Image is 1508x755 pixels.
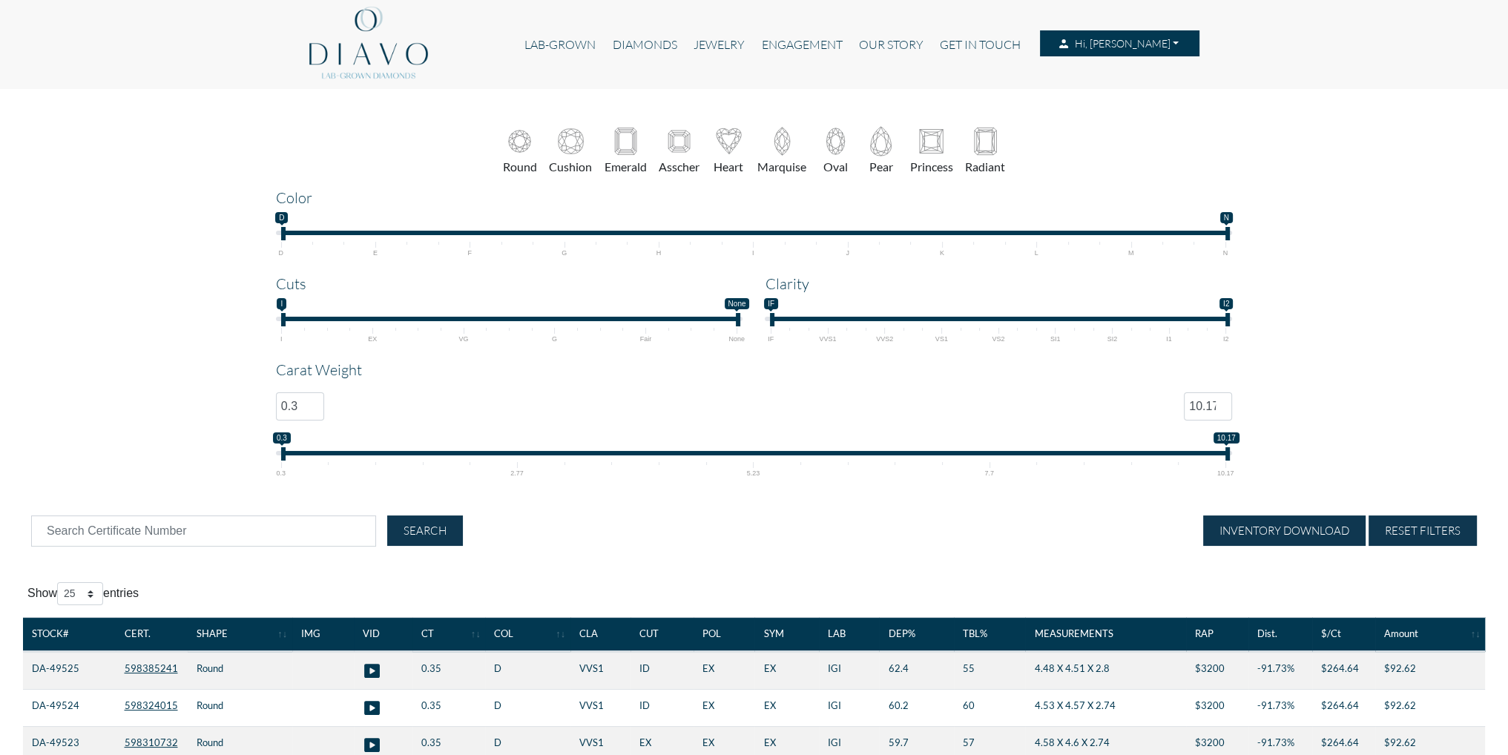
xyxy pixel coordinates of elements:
span: H [654,250,664,257]
td: 55 [954,652,1025,689]
a: GET IN TOUCH [932,30,1029,59]
label: Marquise [757,158,806,176]
th: STOCK# [23,617,116,652]
span: SI2 [1105,336,1120,343]
span: 2.77 [508,470,526,477]
h4: Cuts [276,274,743,292]
span: I2 [1219,298,1233,309]
td: $3200 [1186,689,1248,726]
td: -91.73% [1248,689,1312,726]
td: $264.64 [1312,689,1375,726]
span: 10.17 [1215,470,1237,477]
th: POL [694,617,755,652]
img: shape-Oval.svg [819,125,852,158]
span: N [1221,250,1231,257]
span: Fair [638,336,654,343]
label: Show entries [27,582,1481,605]
span: IF [764,298,778,309]
span: 0.3 [273,432,291,444]
td: $92.62 [1375,652,1485,689]
span: 0.3 [274,470,288,477]
h4: Clarity [765,274,1232,292]
span: IF [765,336,776,343]
th: CERT. [116,617,188,652]
td: 0.35 [412,689,485,726]
th: $/Ct [1312,617,1375,652]
td: IGI [819,652,880,689]
span: L [1033,250,1041,257]
th: CT: activate to sort column ascending [412,617,485,652]
a: 598324015 [125,699,178,711]
img: shape-Heart.svg [712,125,745,158]
label: Asscher [659,158,699,176]
td: 62.4 [879,652,953,689]
button: SEARCH [387,515,463,546]
h4: Carat Weight [276,360,1232,378]
span: I [277,298,286,309]
img: shape-Princess.svg [915,125,948,158]
input: Search Certificate Number [31,515,376,547]
th: SYM [754,617,819,652]
th: IMG [292,617,355,652]
label: Cushion [549,158,592,176]
span: SI1 [1048,336,1063,343]
a: Hi, [PERSON_NAME] [1040,30,1199,57]
td: -91.73% [1248,652,1312,689]
td: 0.35 [412,652,485,689]
th: Dist. [1248,617,1312,652]
label: Radiant [965,158,1005,176]
th: SHAPE: activate to sort column ascending [188,617,292,652]
span: F [466,250,475,257]
span: VG [456,336,470,343]
th: TBL% [954,617,1025,652]
a: 598310732 [125,736,178,748]
th: COL: activate to sort column ascending [485,617,570,652]
td: 60 [954,689,1025,726]
iframe: Drift Widget Chat Controller [1434,681,1490,737]
span: E [371,250,380,257]
span: None [725,298,750,309]
td: VVS1 [570,689,631,726]
h4: Color [276,188,1232,206]
img: shape-Emerald.svg [609,125,642,158]
button: INVENTORY DOWNLOAD [1203,515,1366,546]
td: IGI [819,689,880,726]
span: 7.7 [982,470,996,477]
td: EX [754,689,819,726]
img: shape-Round.svg [503,125,536,158]
span: I2 [1221,336,1231,343]
td: ID [630,689,694,726]
span: VVS2 [874,336,895,343]
label: Heart [712,158,745,176]
button: RESET FILTERS [1369,515,1477,546]
img: shape-Cushion.svg [554,125,587,158]
span: J [843,250,852,257]
a: JEWELRY [685,30,753,59]
th: CLA [570,617,631,652]
span: N [1220,212,1233,223]
th: MEASUREMENTS [1025,617,1186,652]
span: I1 [1164,336,1174,343]
th: RAP [1186,617,1248,652]
td: DA-49524 [23,689,116,726]
td: Round [188,689,292,726]
a: LAB-GROWN [516,30,604,59]
span: EX [366,336,379,343]
td: 4.48 X 4.51 X 2.8 [1025,652,1186,689]
span: VS2 [990,336,1007,343]
span: I [750,250,757,257]
td: $92.62 [1375,689,1485,726]
label: Round [503,158,537,176]
th: CUT [630,617,694,652]
th: VID [354,617,412,652]
td: 4.53 X 4.57 X 2.74 [1025,689,1186,726]
span: M [1126,250,1136,257]
img: shape-Asscher.svg [662,125,696,158]
span: VS1 [933,336,950,343]
span: K [938,250,946,257]
td: ID [630,652,694,689]
img: shape-Pear.svg [864,125,898,158]
label: Pear [864,158,898,176]
td: D [485,652,570,689]
span: VVS1 [817,336,838,343]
